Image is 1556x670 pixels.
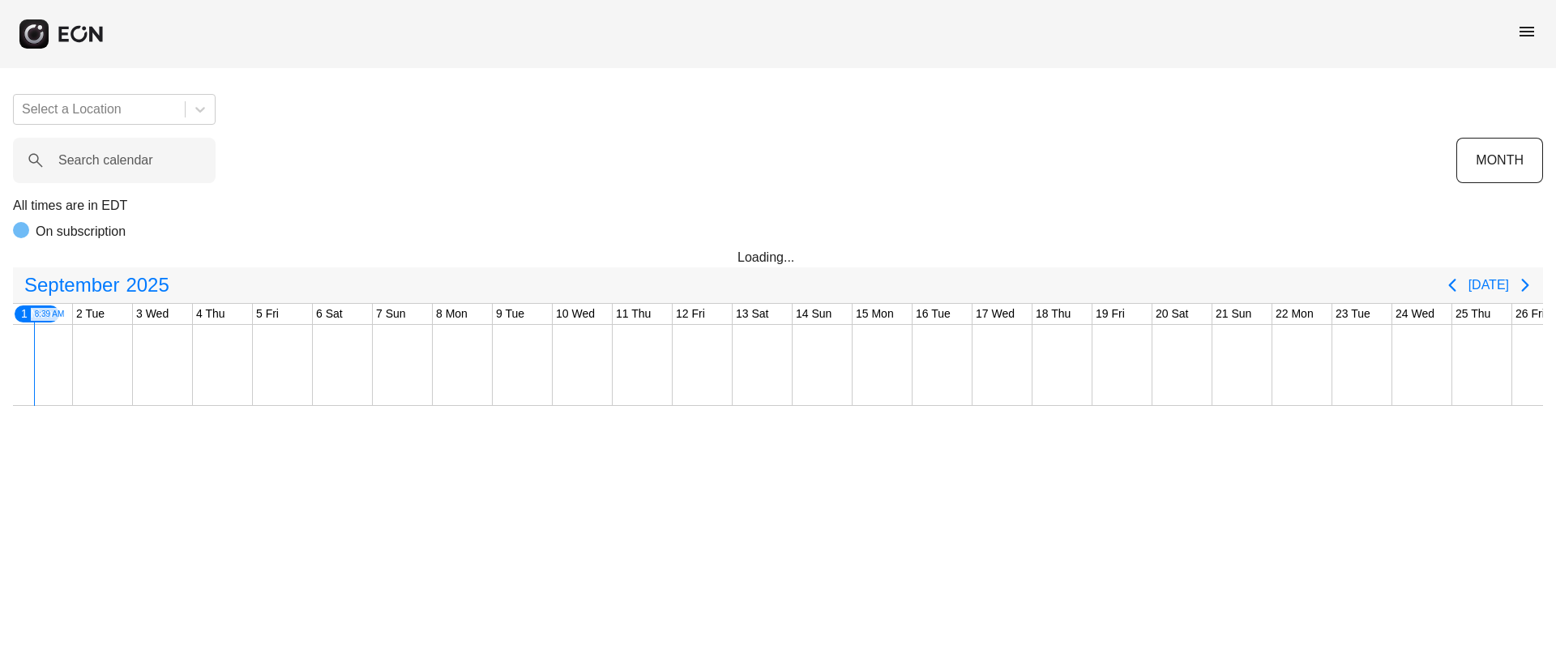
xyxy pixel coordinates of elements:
div: 19 Fri [1092,304,1128,324]
p: On subscription [36,222,126,241]
div: 16 Tue [913,304,954,324]
span: 2025 [122,269,172,301]
div: Loading... [737,248,819,267]
button: Previous page [1436,269,1468,301]
div: 26 Fri [1512,304,1548,324]
div: 14 Sun [793,304,835,324]
div: 6 Sat [313,304,346,324]
div: 17 Wed [972,304,1018,324]
div: 18 Thu [1032,304,1074,324]
div: 22 Mon [1272,304,1317,324]
div: 24 Wed [1392,304,1438,324]
div: 25 Thu [1452,304,1494,324]
div: 13 Sat [733,304,772,324]
div: 5 Fri [253,304,282,324]
div: 1 Mon [13,304,61,324]
button: September2025 [15,269,179,301]
span: September [21,269,122,301]
button: Next page [1509,269,1541,301]
p: All times are in EDT [13,196,1543,216]
div: 7 Sun [373,304,409,324]
div: 9 Tue [493,304,528,324]
div: 15 Mon [853,304,897,324]
label: Search calendar [58,151,153,170]
button: MONTH [1456,138,1543,183]
div: 3 Wed [133,304,172,324]
div: 12 Fri [673,304,708,324]
div: 10 Wed [553,304,598,324]
div: 11 Thu [613,304,654,324]
div: 20 Sat [1152,304,1191,324]
span: menu [1517,22,1537,41]
div: 21 Sun [1212,304,1255,324]
div: 4 Thu [193,304,229,324]
div: 2 Tue [73,304,108,324]
div: 8 Mon [433,304,471,324]
div: 23 Tue [1332,304,1374,324]
button: [DATE] [1468,271,1509,300]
